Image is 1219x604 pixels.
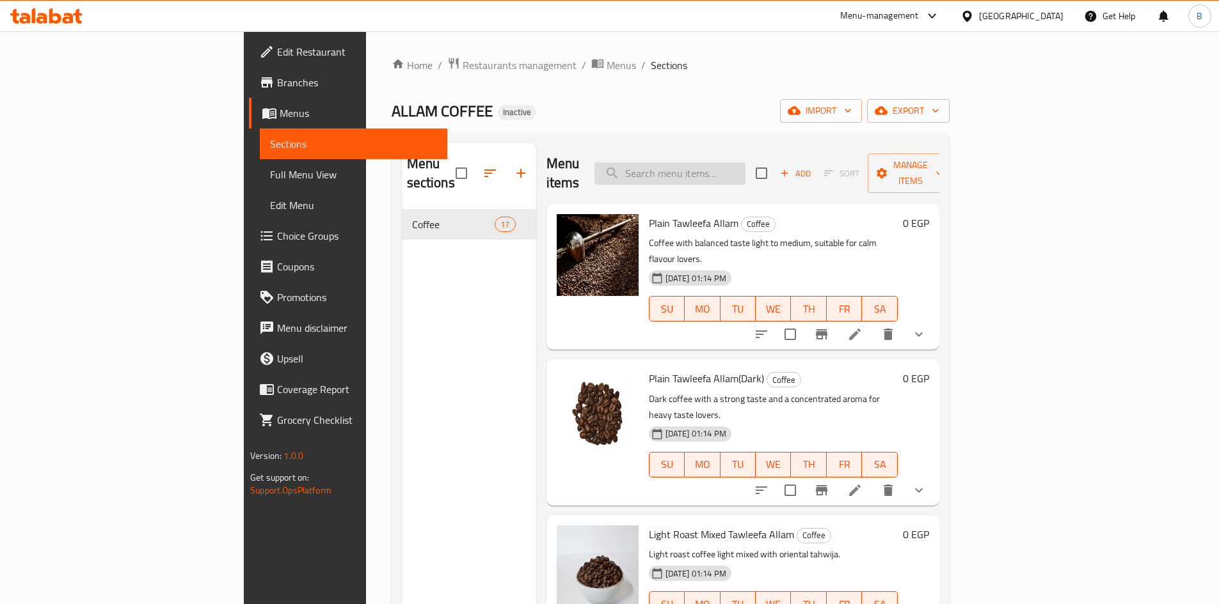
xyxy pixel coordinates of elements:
[796,455,821,474] span: TH
[767,373,801,387] span: Coffee
[721,296,756,321] button: TU
[249,221,447,251] a: Choice Groups
[780,99,862,123] button: import
[249,313,447,343] a: Menu disclaimer
[392,57,950,74] nav: breadcrumb
[832,455,857,474] span: FR
[862,296,897,321] button: SA
[904,475,934,506] button: show more
[498,107,536,118] span: Inactive
[249,343,447,374] a: Upsell
[402,204,536,245] nav: Menu sections
[690,455,715,474] span: MO
[392,97,493,125] span: ALLAM COFFEE
[277,75,437,90] span: Branches
[402,209,536,240] div: Coffee17
[594,162,745,185] input: search
[249,374,447,405] a: Coverage Report
[761,300,786,318] span: WE
[249,251,447,282] a: Coupons
[270,197,437,213] span: Edit Menu
[495,217,515,232] div: items
[778,166,813,181] span: Add
[651,58,687,73] span: Sections
[878,157,943,189] span: Manage items
[979,9,1064,23] div: [GEOGRAPHIC_DATA]
[277,228,437,244] span: Choice Groups
[867,455,892,474] span: SA
[748,160,775,187] span: Select section
[277,320,437,336] span: Menu disclaimer
[412,217,495,232] span: Coffee
[726,300,751,318] span: TU
[791,296,826,321] button: TH
[546,154,580,192] h2: Menu items
[463,58,577,73] span: Restaurants management
[649,369,764,388] span: Plain Tawleefa Allam(Dark)
[746,319,777,350] button: sort-choices
[867,99,950,123] button: export
[649,213,738,233] span: Plain Tawleefa Allam
[280,105,437,121] span: Menus
[582,58,586,73] li: /
[649,452,685,477] button: SU
[660,568,731,580] span: [DATE] 01:14 PM
[777,477,804,504] span: Select to update
[903,369,929,387] h6: 0 EGP
[867,300,892,318] span: SA
[877,103,939,119] span: export
[742,217,775,231] span: Coffee
[873,319,904,350] button: delete
[649,296,685,321] button: SU
[447,57,577,74] a: Restaurants management
[777,321,804,348] span: Select to update
[796,300,821,318] span: TH
[448,160,475,187] span: Select all sections
[660,428,731,440] span: [DATE] 01:14 PM
[806,319,837,350] button: Branch-specific-item
[904,319,934,350] button: show more
[685,296,720,321] button: MO
[655,300,680,318] span: SU
[903,214,929,232] h6: 0 EGP
[495,219,514,231] span: 17
[283,447,303,464] span: 1.0.0
[498,105,536,120] div: Inactive
[873,475,904,506] button: delete
[277,412,437,428] span: Grocery Checklist
[685,452,720,477] button: MO
[761,455,786,474] span: WE
[1197,9,1202,23] span: B
[816,164,868,183] span: Select section first
[249,36,447,67] a: Edit Restaurant
[911,483,927,498] svg: Show Choices
[249,67,447,98] a: Branches
[260,128,447,159] a: Sections
[270,167,437,182] span: Full Menu View
[277,44,437,59] span: Edit Restaurant
[277,382,437,397] span: Coverage Report
[827,452,862,477] button: FR
[767,372,801,387] div: Coffee
[868,153,953,193] button: Manage items
[827,296,862,321] button: FR
[649,391,898,423] p: Dark coffee with a strong taste and a concentrated aroma for heavy taste lovers.
[557,214,639,296] img: Plain Tawleefa Allam
[277,290,437,305] span: Promotions
[649,525,794,544] span: Light Roast Mixed Tawleefa Allam
[277,259,437,274] span: Coupons
[726,455,751,474] span: TU
[250,447,282,464] span: Version:
[746,475,777,506] button: sort-choices
[506,158,536,189] button: Add section
[250,469,309,486] span: Get support on:
[260,159,447,190] a: Full Menu View
[832,300,857,318] span: FR
[756,452,791,477] button: WE
[660,272,731,284] span: [DATE] 01:14 PM
[649,546,898,562] p: Light roast coffee light mixed with oriental tahwija.
[797,528,831,543] div: Coffee
[655,455,680,474] span: SU
[260,190,447,221] a: Edit Menu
